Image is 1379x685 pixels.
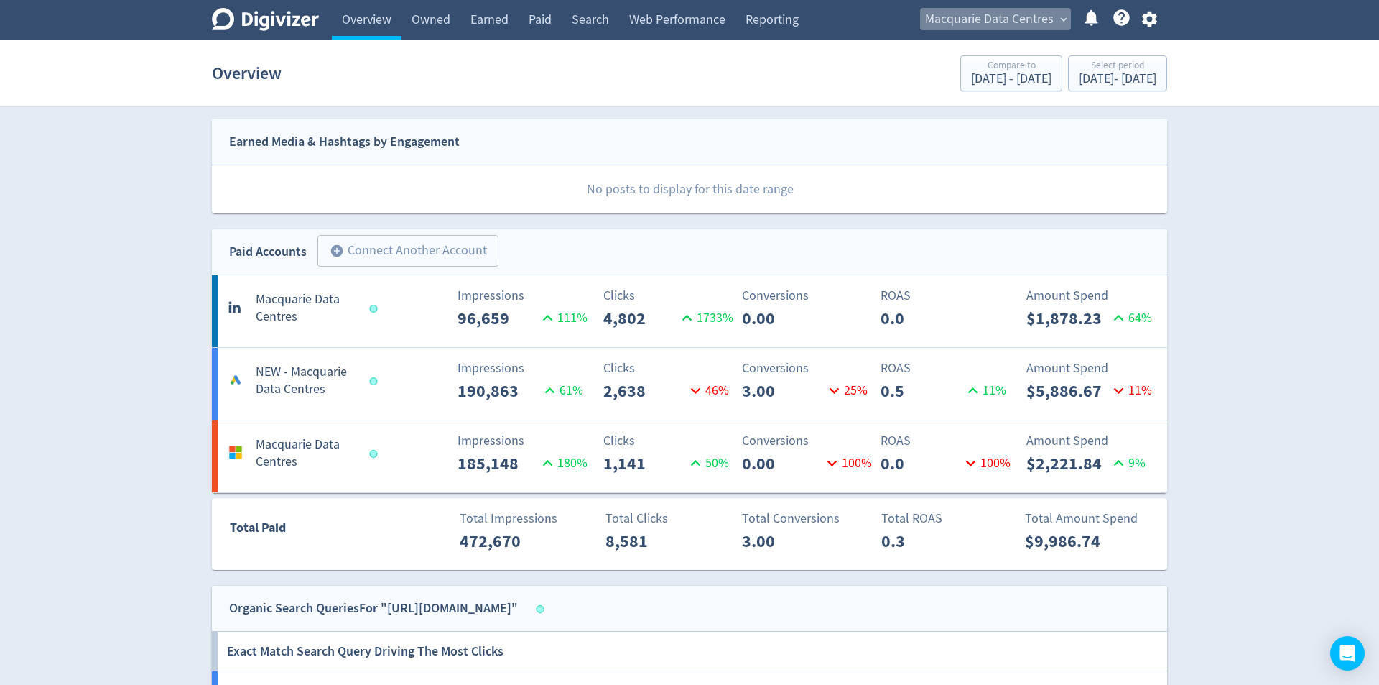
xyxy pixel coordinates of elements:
[686,454,729,473] p: 50 %
[925,8,1054,31] span: Macquarie Data Centres
[605,528,688,554] p: 8,581
[212,50,282,96] h1: Overview
[1068,55,1167,91] button: Select period[DATE]- [DATE]
[317,235,498,267] button: Connect Another Account
[229,242,307,262] div: Paid Accounts
[742,378,825,404] p: 3.00
[1057,13,1070,26] span: expand_more
[1109,454,1146,473] p: 9 %
[686,381,729,400] p: 46 %
[227,297,244,314] svg: linkedin
[603,305,677,331] p: 4,802
[213,165,1167,213] p: No posts to display for this date range
[370,305,382,313] span: Data last synced: 25 Aug 2025, 3:01am (AEST)
[742,431,872,451] p: Conversions
[881,286,1011,305] p: ROAS
[605,509,735,528] p: Total Clicks
[603,378,686,404] p: 2,638
[961,454,1011,473] p: 100 %
[742,305,825,331] p: 0.00
[1026,431,1156,451] p: Amount Spend
[227,632,503,671] h6: Exact Match Search Query Driving The Most Clicks
[330,244,344,258] span: add_circle
[213,518,371,545] div: Total Paid
[256,364,356,398] h5: NEW - Macquarie Data Centres
[460,509,590,528] p: Total Impressions
[212,420,1167,492] a: Macquarie Data CentresImpressions185,148180%Clicks1,14150%Conversions0.00100%ROAS0.0100%Amount Sp...
[825,381,868,400] p: 25 %
[229,598,518,619] div: Organic Search Queries For "[URL][DOMAIN_NAME]"
[603,451,686,477] p: 1,141
[458,359,588,378] p: Impressions
[1109,308,1152,328] p: 64 %
[229,132,460,152] div: Earned Media & Hashtags by Engagement
[881,509,1011,528] p: Total ROAS
[1079,60,1156,73] div: Select period
[307,237,498,267] a: Connect Another Account
[1026,305,1109,331] p: $1,878.23
[603,431,733,451] p: Clicks
[1025,528,1108,554] p: $9,986.74
[822,454,872,473] p: 100 %
[458,305,538,331] p: 96,659
[458,431,588,451] p: Impressions
[1026,378,1109,404] p: $5,886.67
[1330,636,1365,671] div: Open Intercom Messenger
[881,528,964,554] p: 0.3
[677,308,733,328] p: 1733 %
[537,605,549,613] span: Data last synced: 25 Aug 2025, 11:02am (AEST)
[881,451,961,477] p: 0.0
[256,291,356,326] h5: Macquarie Data Centres
[742,359,872,378] p: Conversions
[881,359,1011,378] p: ROAS
[742,451,822,477] p: 0.00
[458,451,538,477] p: 185,148
[256,436,356,471] h5: Macquarie Data Centres
[742,509,872,528] p: Total Conversions
[212,348,1167,420] a: NEW - Macquarie Data CentresImpressions190,86361%Clicks2,63846%Conversions3.0025%ROAS0.511%Amount...
[458,378,540,404] p: 190,863
[1025,509,1155,528] p: Total Amount Spend
[881,305,963,331] p: 0.0
[881,431,1011,451] p: ROAS
[1026,359,1156,378] p: Amount Spend
[1109,381,1152,400] p: 11 %
[920,8,1071,31] button: Macquarie Data Centres
[971,60,1051,73] div: Compare to
[963,381,1006,400] p: 11 %
[370,377,382,385] span: Data last synced: 25 Aug 2025, 7:01am (AEST)
[212,275,1167,347] a: Macquarie Data CentresImpressions96,659111%Clicks4,8021733%Conversions0.00ROAS0.0Amount Spend$1,8...
[370,450,382,458] span: Data last synced: 25 Aug 2025, 10:01am (AEST)
[742,528,825,554] p: 3.00
[458,286,588,305] p: Impressions
[460,528,542,554] p: 472,670
[1026,286,1156,305] p: Amount Spend
[971,73,1051,86] div: [DATE] - [DATE]
[1026,451,1109,477] p: $2,221.84
[881,378,963,404] p: 0.5
[603,286,733,305] p: Clicks
[960,55,1062,91] button: Compare to[DATE] - [DATE]
[742,286,872,305] p: Conversions
[603,359,733,378] p: Clicks
[1079,73,1156,86] div: [DATE] - [DATE]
